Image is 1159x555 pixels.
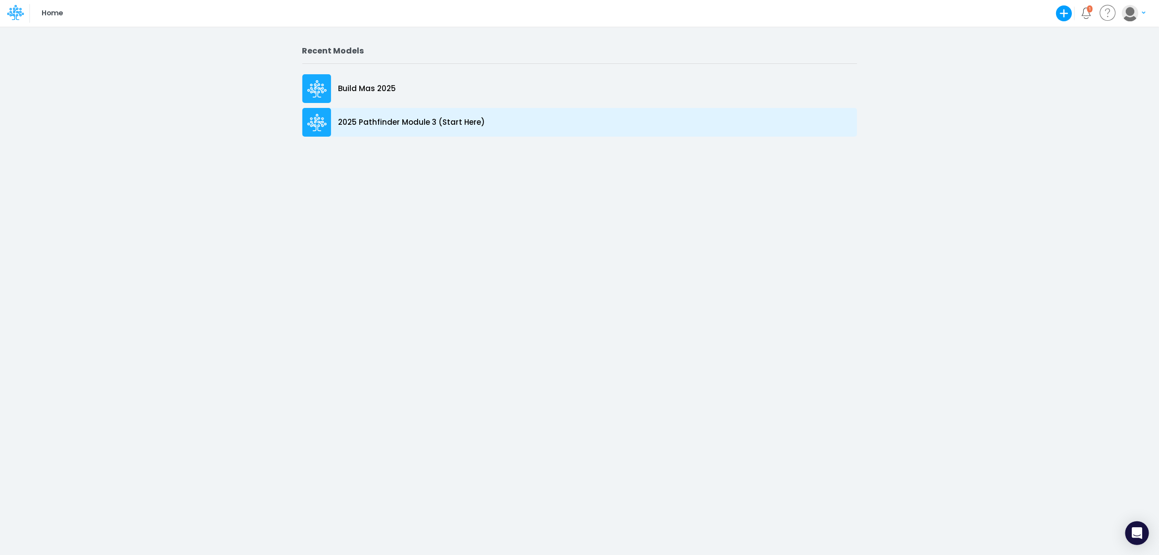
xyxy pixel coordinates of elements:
[42,8,63,19] p: Home
[1089,6,1091,11] div: 1 unread items
[1125,521,1149,545] div: Open Intercom Messenger
[1081,7,1092,19] a: Notifications
[302,105,857,139] a: 2025 Pathfinder Module 3 (Start Here)
[302,72,857,105] a: Build Mas 2025
[302,46,857,55] h2: Recent Models
[338,83,396,95] p: Build Mas 2025
[338,117,485,128] p: 2025 Pathfinder Module 3 (Start Here)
